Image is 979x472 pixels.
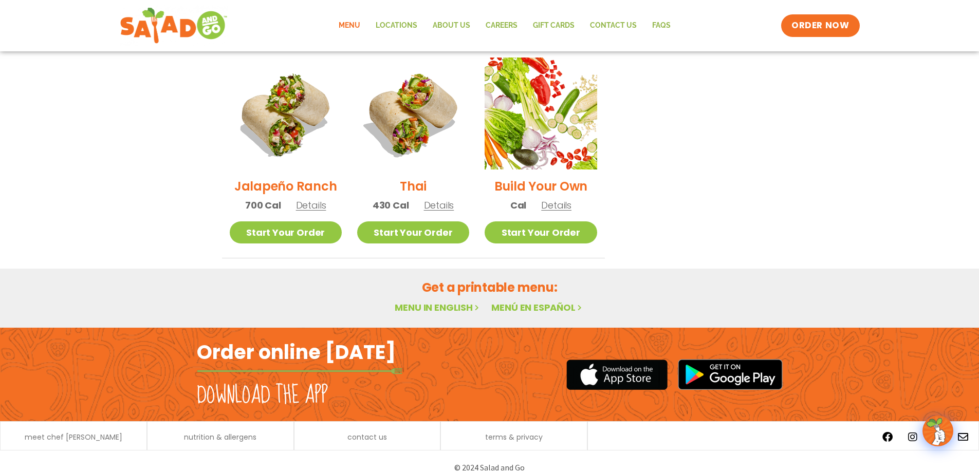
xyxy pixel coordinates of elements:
a: Start Your Order [485,221,597,243]
a: Menú en español [491,301,584,314]
img: new-SAG-logo-768×292 [120,5,228,46]
a: contact us [347,433,387,441]
span: Details [296,199,326,212]
span: Details [424,199,454,212]
img: google_play [678,359,783,390]
a: Careers [478,14,525,37]
h2: Build Your Own [494,177,588,195]
a: GIFT CARDS [525,14,582,37]
img: wpChatIcon [923,417,952,445]
img: Product photo for Thai Wrap [357,58,469,169]
h2: Jalapeño Ranch [234,177,337,195]
a: Menu [331,14,368,37]
h2: Download the app [197,381,328,410]
a: Menu in English [395,301,481,314]
nav: Menu [331,14,678,37]
img: fork [197,368,402,374]
a: About Us [425,14,478,37]
span: 700 Cal [245,198,281,212]
a: Locations [368,14,425,37]
img: Product photo for Jalapeño Ranch Wrap [230,58,342,169]
span: Cal [510,198,526,212]
a: ORDER NOW [781,14,859,37]
a: Start Your Order [357,221,469,243]
img: appstore [566,358,668,391]
a: meet chef [PERSON_NAME] [25,433,122,441]
span: ORDER NOW [791,20,849,32]
a: Start Your Order [230,221,342,243]
a: terms & privacy [485,433,543,441]
a: FAQs [644,14,678,37]
span: Details [541,199,571,212]
a: Contact Us [582,14,644,37]
h2: Thai [400,177,427,195]
h2: Get a printable menu: [222,278,758,296]
a: nutrition & allergens [184,433,256,441]
span: 430 Cal [373,198,409,212]
img: Product photo for Build Your Own [485,58,597,169]
h2: Order online [DATE] [197,339,396,365]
